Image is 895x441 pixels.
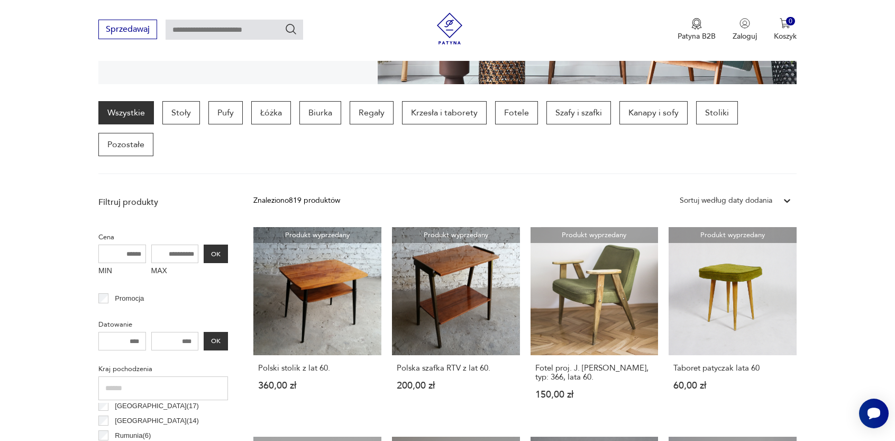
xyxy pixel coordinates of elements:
p: 360,00 zł [258,381,377,390]
button: OK [204,245,228,263]
p: 150,00 zł [535,390,654,399]
p: 60,00 zł [673,381,792,390]
a: Stoliki [696,101,738,124]
a: Kanapy i sofy [619,101,688,124]
p: Patyna B2B [678,31,716,41]
a: Fotele [495,101,538,124]
img: Ikona medalu [691,18,702,30]
a: Krzesła i taborety [402,101,487,124]
p: Kraj pochodzenia [98,363,228,375]
button: 0Koszyk [774,18,797,41]
div: Znaleziono 819 produktów [253,195,340,206]
a: Łóżka [251,101,291,124]
a: Regały [350,101,394,124]
label: MIN [98,263,146,280]
h3: Polska szafka RTV z lat 60. [397,364,515,373]
div: 0 [786,17,795,26]
a: Sprzedawaj [98,26,157,34]
a: Wszystkie [98,101,154,124]
p: Datowanie [98,319,228,330]
p: Zaloguj [733,31,757,41]
a: Stoły [162,101,200,124]
button: Zaloguj [733,18,757,41]
p: Koszyk [774,31,797,41]
p: Filtruj produkty [98,196,228,208]
h3: Polski stolik z lat 60. [258,364,377,373]
a: Biurka [299,101,341,124]
a: Szafy i szafki [546,101,611,124]
p: Cena [98,231,228,243]
a: Produkt wyprzedanyPolski stolik z lat 60.Polski stolik z lat 60.360,00 zł [253,227,381,420]
h3: Fotel proj. J. [PERSON_NAME], typ: 366, lata 60. [535,364,654,382]
a: Produkt wyprzedanyTaboret patyczak lata 60Taboret patyczak lata 6060,00 zł [669,227,797,420]
button: Patyna B2B [678,18,716,41]
button: Sprzedawaj [98,20,157,39]
div: Sortuj według daty dodania [680,195,772,206]
img: Ikonka użytkownika [739,18,750,29]
img: Ikona koszyka [780,18,790,29]
p: 200,00 zł [397,381,515,390]
p: [GEOGRAPHIC_DATA] ( 17 ) [115,400,198,412]
img: Patyna - sklep z meblami i dekoracjami vintage [434,13,465,44]
iframe: Smartsupp widget button [859,399,889,428]
a: Pozostałe [98,133,153,156]
button: OK [204,332,228,350]
h3: Taboret patyczak lata 60 [673,364,792,373]
p: [GEOGRAPHIC_DATA] ( 14 ) [115,415,198,427]
a: Ikona medaluPatyna B2B [678,18,716,41]
a: Produkt wyprzedanyPolska szafka RTV z lat 60.Polska szafka RTV z lat 60.200,00 zł [392,227,520,420]
button: Szukaj [285,23,297,35]
p: Promocja [115,293,144,304]
label: MAX [151,263,199,280]
a: Pufy [208,101,243,124]
a: Produkt wyprzedanyFotel proj. J. Chierowski, typ: 366, lata 60.Fotel proj. J. [PERSON_NAME], typ:... [531,227,659,420]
